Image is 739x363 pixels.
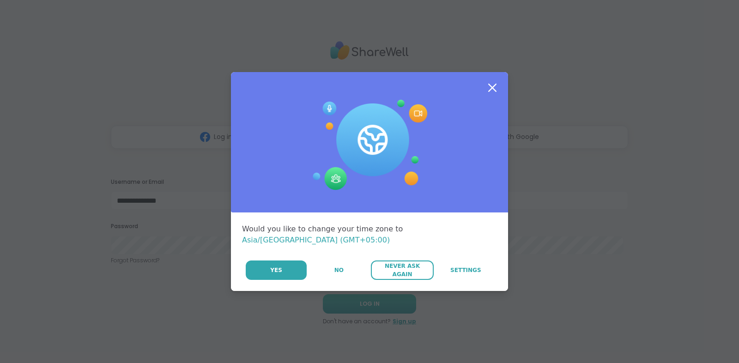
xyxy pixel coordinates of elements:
[246,260,307,280] button: Yes
[371,260,433,280] button: Never Ask Again
[270,266,282,274] span: Yes
[450,266,481,274] span: Settings
[435,260,497,280] a: Settings
[312,100,427,190] img: Session Experience
[308,260,370,280] button: No
[334,266,344,274] span: No
[242,236,390,244] span: Asia/[GEOGRAPHIC_DATA] (GMT+05:00)
[376,262,429,278] span: Never Ask Again
[242,224,497,246] div: Would you like to change your time zone to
